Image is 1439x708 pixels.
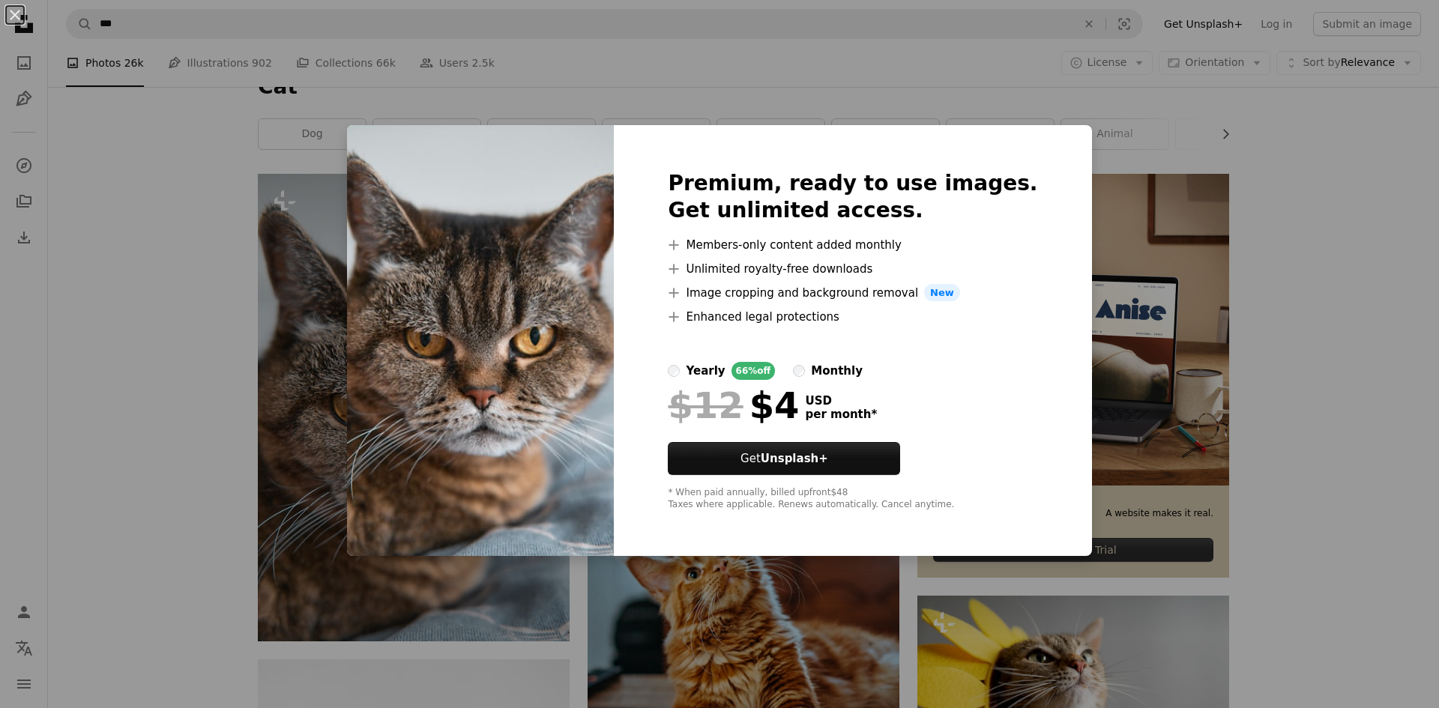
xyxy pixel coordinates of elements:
[668,487,1037,511] div: * When paid annually, billed upfront $48 Taxes where applicable. Renews automatically. Cancel any...
[686,362,725,380] div: yearly
[761,452,828,465] strong: Unsplash+
[347,125,614,557] img: premium_photo-1667030474693-6d0632f97029
[668,365,680,377] input: yearly66%off
[811,362,863,380] div: monthly
[668,386,743,425] span: $12
[668,284,1037,302] li: Image cropping and background removal
[731,362,776,380] div: 66% off
[668,308,1037,326] li: Enhanced legal protections
[805,408,877,421] span: per month *
[668,236,1037,254] li: Members-only content added monthly
[668,260,1037,278] li: Unlimited royalty-free downloads
[924,284,960,302] span: New
[805,394,877,408] span: USD
[668,386,799,425] div: $4
[793,365,805,377] input: monthly
[668,442,900,475] button: GetUnsplash+
[668,170,1037,224] h2: Premium, ready to use images. Get unlimited access.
